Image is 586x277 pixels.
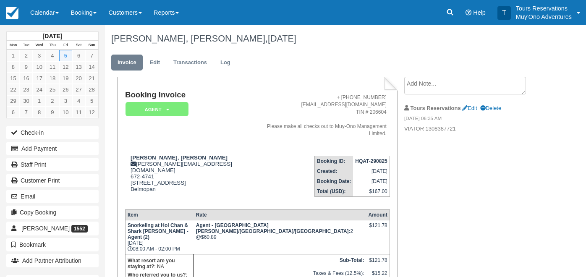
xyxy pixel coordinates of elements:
[125,91,261,99] h1: Booking Invoice
[144,55,166,71] a: Edit
[6,158,99,171] a: Staff Print
[7,95,20,107] a: 29
[46,107,59,118] a: 9
[59,41,72,50] th: Fri
[33,50,46,61] a: 3
[125,102,186,117] a: AGENT
[6,222,99,235] a: [PERSON_NAME] 1552
[20,95,33,107] a: 30
[480,105,501,111] a: Delete
[72,50,85,61] a: 6
[314,186,353,197] th: Total (USD):
[59,73,72,84] a: 19
[6,206,99,219] button: Copy Booking
[404,115,538,124] em: [DATE] 06:35 AM
[72,95,85,107] a: 4
[85,50,98,61] a: 7
[214,55,237,71] a: Log
[366,255,390,268] td: $121.78
[366,210,390,220] th: Amount
[59,107,72,118] a: 10
[7,61,20,73] a: 8
[20,84,33,95] a: 23
[404,125,538,133] p: VIATOR 1308387721
[6,142,99,155] button: Add Payment
[7,84,20,95] a: 22
[20,50,33,61] a: 2
[368,222,387,235] div: $121.78
[7,50,20,61] a: 1
[314,156,353,167] th: Booking ID:
[462,105,477,111] a: Edit
[85,107,98,118] a: 12
[128,256,191,271] p: : NA
[6,174,99,187] a: Customer Print
[353,186,390,197] td: $167.00
[201,234,217,240] span: $60.89
[353,166,390,176] td: [DATE]
[59,61,72,73] a: 12
[111,34,538,44] h1: [PERSON_NAME], [PERSON_NAME],
[72,84,85,95] a: 27
[411,105,461,111] strong: Tours Reservations
[6,190,99,203] button: Email
[6,126,99,139] button: Check-in
[497,6,511,20] div: T
[72,73,85,84] a: 20
[59,50,72,61] a: 5
[125,154,261,203] div: [PERSON_NAME][EMAIL_ADDRESS][DOMAIN_NAME] 672-4741 [STREET_ADDRESS] Belmopan
[128,222,188,240] strong: Snorkeling at Hol Chan & Shark [PERSON_NAME] - Agent (2)
[20,107,33,118] a: 7
[33,95,46,107] a: 1
[194,210,366,220] th: Rate
[20,61,33,73] a: 9
[167,55,213,71] a: Transactions
[33,41,46,50] th: Wed
[314,166,353,176] th: Created:
[6,7,18,19] img: checkfront-main-nav-mini-logo.png
[46,41,59,50] th: Thu
[125,210,194,220] th: Item
[33,73,46,84] a: 17
[85,84,98,95] a: 28
[85,95,98,107] a: 5
[466,10,471,16] i: Help
[85,73,98,84] a: 21
[353,176,390,186] td: [DATE]
[46,73,59,84] a: 18
[85,41,98,50] th: Sun
[59,95,72,107] a: 3
[6,238,99,251] button: Bookmark
[7,73,20,84] a: 15
[196,222,351,234] strong: Agent - San Pedro/Belize City/Caye Caulker
[355,158,387,164] strong: HQAT-290825
[264,94,387,137] address: + [PHONE_NUMBER] [EMAIL_ADDRESS][DOMAIN_NAME] TIN # 206604 Please make all checks out to Muy-Ono ...
[33,84,46,95] a: 24
[46,50,59,61] a: 4
[194,255,366,268] th: Sub-Total:
[516,13,572,21] p: Muy'Ono Adventures
[21,225,70,232] span: [PERSON_NAME]
[6,254,99,267] button: Add Partner Attribution
[7,41,20,50] th: Mon
[46,95,59,107] a: 2
[131,154,228,161] strong: [PERSON_NAME], [PERSON_NAME]
[71,225,88,233] span: 1552
[125,220,194,254] td: [DATE] 08:00 AM - 02:00 PM
[268,33,296,44] span: [DATE]
[59,84,72,95] a: 26
[33,107,46,118] a: 8
[128,258,175,269] strong: What resort are you staying at?
[194,220,366,254] td: 2 @
[111,55,143,71] a: Invoice
[7,107,20,118] a: 6
[85,61,98,73] a: 14
[314,176,353,186] th: Booking Date:
[46,84,59,95] a: 25
[46,61,59,73] a: 11
[473,9,486,16] span: Help
[72,107,85,118] a: 11
[20,41,33,50] th: Tue
[516,4,572,13] p: Tours Reservations
[126,102,188,117] em: AGENT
